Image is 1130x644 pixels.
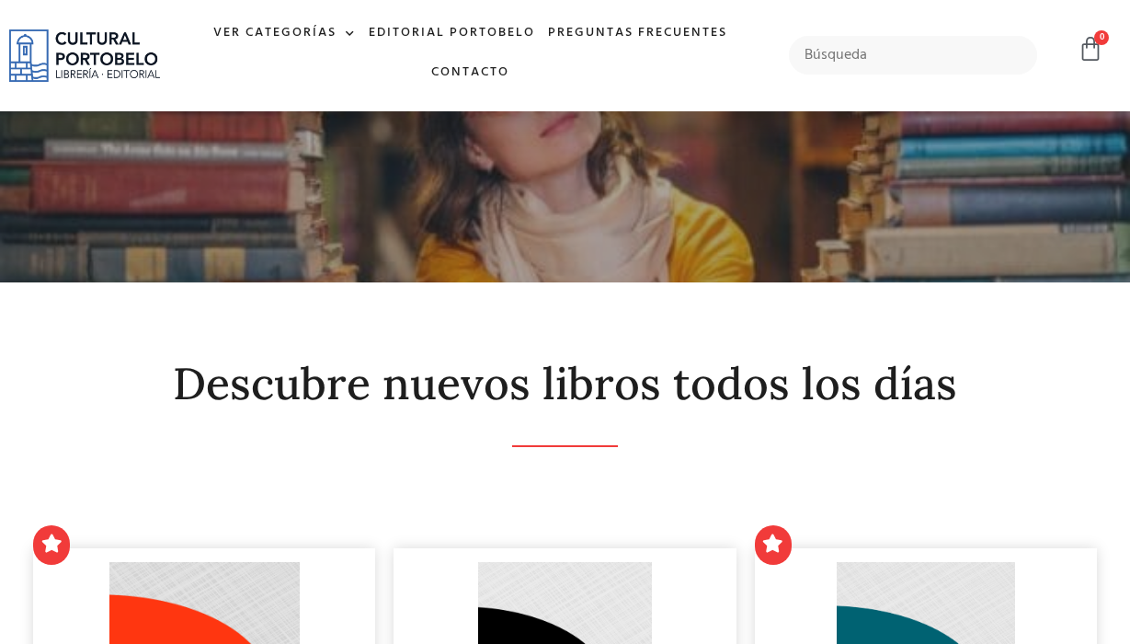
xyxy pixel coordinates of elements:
a: Preguntas frecuentes [542,14,734,53]
a: Editorial Portobelo [362,14,542,53]
a: Ver Categorías [207,14,362,53]
span: 0 [1094,30,1109,45]
h2: Descubre nuevos libros todos los días [33,360,1097,408]
a: 0 [1078,36,1103,63]
input: Búsqueda [789,36,1037,75]
a: Contacto [425,53,516,93]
